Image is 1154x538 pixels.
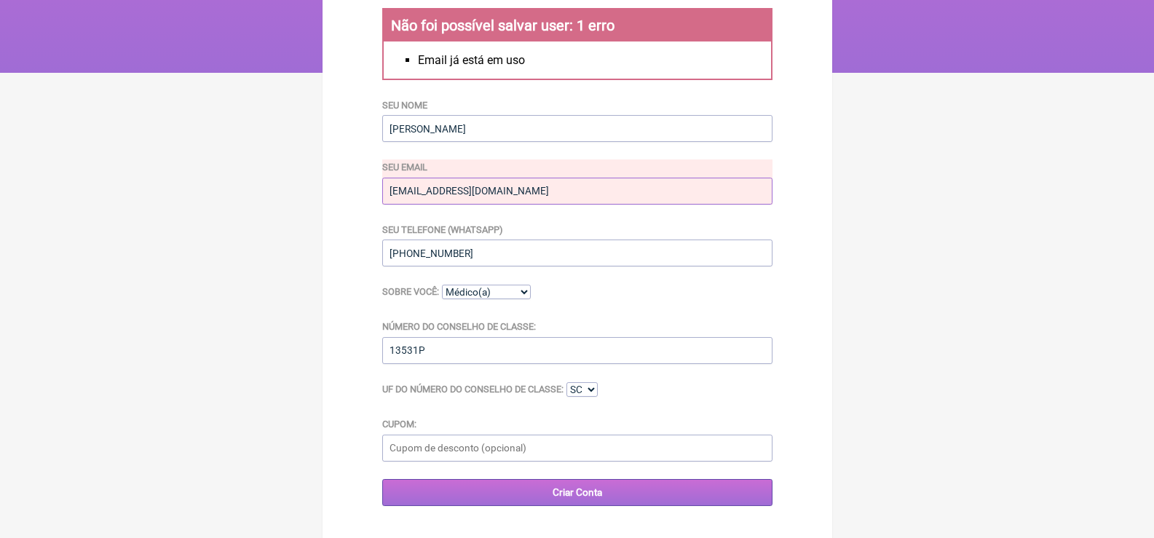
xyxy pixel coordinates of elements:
label: Seu nome [382,100,427,111]
input: Um email para entrarmos em contato [382,178,772,205]
label: Sobre você: [382,286,439,297]
li: Email já está em uso [418,53,766,67]
input: Cupom de desconto (opcional) [382,435,772,462]
label: Cupom: [382,419,416,430]
input: Seu nome completo [382,115,772,142]
input: Seu número de conselho de classe [382,337,772,364]
h2: Não foi possível salvar user: 1 erro [384,9,771,41]
label: Seu telefone (WhatsApp) [382,224,502,235]
input: Seu número de telefone para entrarmos em contato [382,240,772,266]
label: Número do Conselho de Classe: [382,321,536,332]
input: Criar Conta [382,479,772,506]
label: UF do Número do Conselho de Classe: [382,384,564,395]
label: Seu email [382,162,427,173]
